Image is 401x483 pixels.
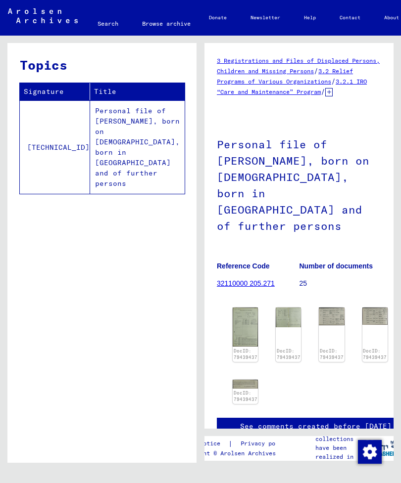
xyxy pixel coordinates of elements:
a: 3 Registrations and Files of Displaced Persons, Children and Missing Persons [217,57,380,75]
a: DocID: 79439437 [363,348,387,360]
img: Arolsen_neg.svg [8,8,78,23]
div: | [179,439,301,449]
p: Copyright © Arolsen Archives, 2021 [179,449,301,458]
span: / [321,87,325,96]
p: 25 [300,278,382,289]
img: 001.jpg [233,307,258,347]
img: Change consent [358,440,382,464]
td: [TECHNICAL_ID] [20,100,90,194]
a: See comments created before [DATE] [240,421,392,432]
th: Title [90,83,185,100]
th: Signature [20,83,90,100]
a: Search [86,12,130,36]
img: yv_logo.png [363,436,401,460]
a: 32110000 205.271 [217,279,275,287]
a: DocID: 79439437 [234,348,257,360]
h3: Topics [20,55,184,75]
img: 004.jpg [362,307,388,325]
span: / [314,66,318,75]
a: Privacy policy [233,439,301,449]
img: 007.jpg [233,380,258,389]
b: Reference Code [217,262,270,270]
img: 002.jpg [276,307,301,327]
a: DocID: 79439437 [320,348,344,360]
a: Donate [197,6,239,30]
a: Browse archive [130,12,202,36]
p: have been realized in partnership with [315,443,370,479]
h1: Personal file of [PERSON_NAME], born on [DEMOGRAPHIC_DATA], born in [GEOGRAPHIC_DATA] and of furt... [217,122,381,247]
a: Contact [328,6,372,30]
td: Personal file of [PERSON_NAME], born on [DEMOGRAPHIC_DATA], born in [GEOGRAPHIC_DATA] and of furt... [90,100,185,194]
a: Newsletter [239,6,292,30]
a: Help [292,6,328,30]
a: DocID: 79439437 [234,390,257,402]
b: Number of documents [300,262,373,270]
a: DocID: 79439437 [277,348,301,360]
span: / [331,77,336,86]
img: 003.jpg [319,307,344,325]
